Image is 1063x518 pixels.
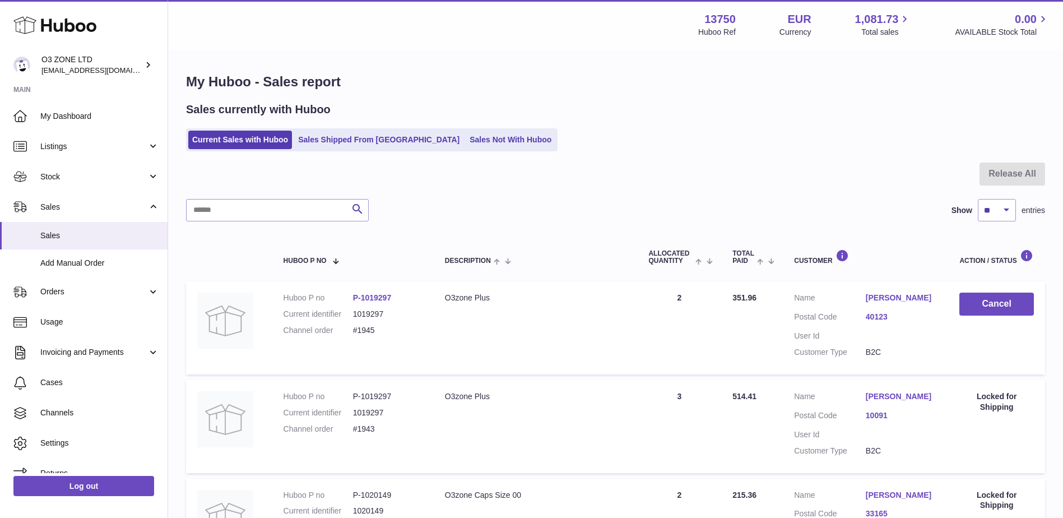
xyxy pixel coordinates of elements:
dd: 1020149 [353,506,423,516]
span: entries [1022,205,1045,216]
div: O3zone Plus [445,391,626,402]
span: 514.41 [732,392,756,401]
div: O3zone Caps Size 00 [445,490,626,501]
span: Channels [40,408,159,418]
dt: Name [794,293,866,306]
span: Total sales [861,27,911,38]
span: Sales [40,202,147,212]
div: O3zone Plus [445,293,626,303]
span: ALLOCATED Quantity [648,250,692,265]
a: Sales Shipped From [GEOGRAPHIC_DATA] [294,131,463,149]
h2: Sales currently with Huboo [186,102,331,117]
dd: B2C [866,347,937,358]
dd: #1943 [353,424,423,434]
dt: Channel order [284,325,353,336]
div: O3 ZONE LTD [41,54,142,76]
img: hello@o3zoneltd.co.uk [13,57,30,73]
strong: 13750 [704,12,736,27]
dt: Huboo P no [284,391,353,402]
span: Sales [40,230,159,241]
h1: My Huboo - Sales report [186,73,1045,91]
td: 3 [637,380,721,473]
span: My Dashboard [40,111,159,122]
span: 215.36 [732,491,756,499]
dt: Postal Code [794,410,866,424]
dt: Huboo P no [284,490,353,501]
a: 1,081.73 Total sales [855,12,912,38]
span: Settings [40,438,159,448]
span: AVAILABLE Stock Total [955,27,1050,38]
div: Action / Status [959,249,1034,265]
dt: Current identifier [284,309,353,320]
dd: 1019297 [353,309,423,320]
dt: Current identifier [284,506,353,516]
span: Listings [40,141,147,152]
span: Total paid [732,250,754,265]
a: Log out [13,476,154,496]
dt: Name [794,490,866,503]
span: Returns [40,468,159,479]
a: [PERSON_NAME] [866,391,937,402]
dd: B2C [866,446,937,456]
a: 10091 [866,410,937,421]
dt: Customer Type [794,347,866,358]
div: Customer [794,249,937,265]
a: P-1019297 [353,293,392,302]
a: [PERSON_NAME] [866,293,937,303]
span: 351.96 [732,293,756,302]
span: [EMAIL_ADDRESS][DOMAIN_NAME] [41,66,165,75]
span: Add Manual Order [40,258,159,269]
dd: P-1019297 [353,391,423,402]
button: Cancel [959,293,1034,316]
img: no-photo-large.jpg [197,391,253,447]
a: 40123 [866,312,937,322]
span: Huboo P no [284,257,327,265]
a: Sales Not With Huboo [466,131,555,149]
div: Huboo Ref [698,27,736,38]
a: 0.00 AVAILABLE Stock Total [955,12,1050,38]
dt: Postal Code [794,312,866,325]
span: 0.00 [1015,12,1037,27]
span: Description [445,257,491,265]
dt: User Id [794,429,866,440]
div: Currency [779,27,811,38]
span: Cases [40,377,159,388]
dt: User Id [794,331,866,341]
dt: Customer Type [794,446,866,456]
span: Stock [40,172,147,182]
span: Usage [40,317,159,327]
span: Orders [40,286,147,297]
td: 2 [637,281,721,374]
dt: Name [794,391,866,405]
div: Locked for Shipping [959,490,1034,511]
span: Invoicing and Payments [40,347,147,358]
span: 1,081.73 [855,12,899,27]
strong: EUR [787,12,811,27]
dd: P-1020149 [353,490,423,501]
dt: Channel order [284,424,353,434]
a: [PERSON_NAME] [866,490,937,501]
dd: #1945 [353,325,423,336]
a: Current Sales with Huboo [188,131,292,149]
dt: Current identifier [284,408,353,418]
dd: 1019297 [353,408,423,418]
div: Locked for Shipping [959,391,1034,413]
dt: Huboo P no [284,293,353,303]
label: Show [951,205,972,216]
img: no-photo-large.jpg [197,293,253,349]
